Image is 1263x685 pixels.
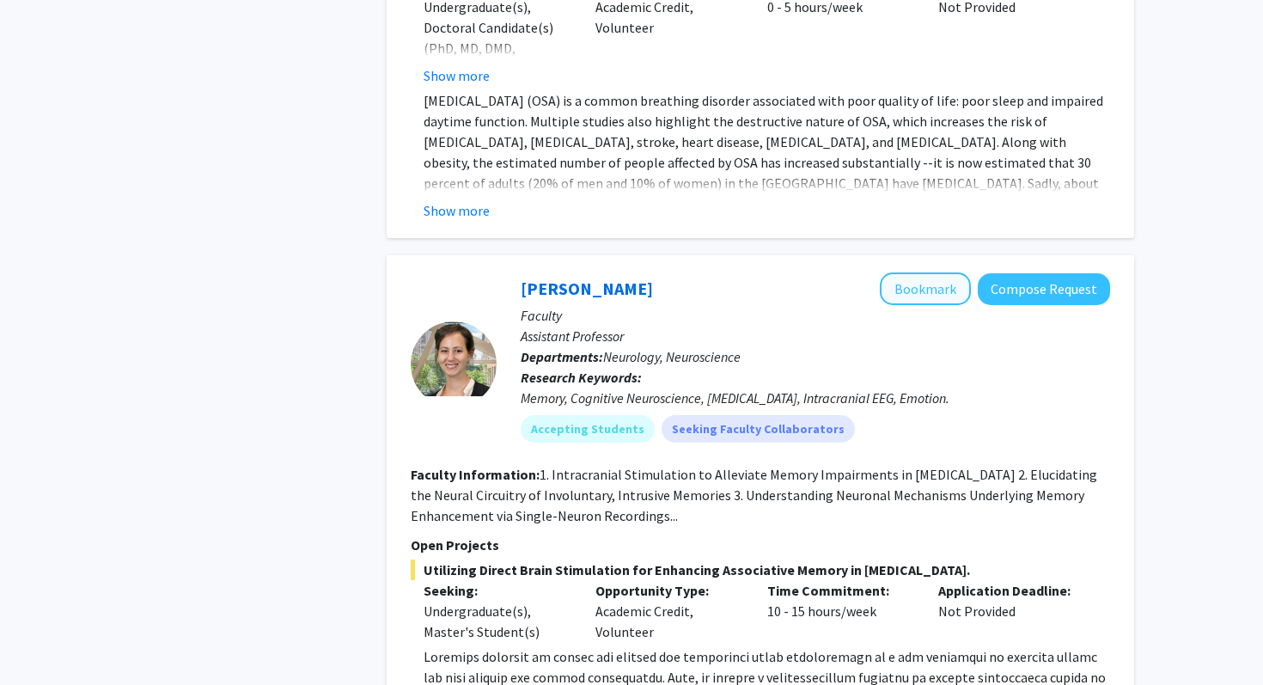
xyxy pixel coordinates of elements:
[938,580,1084,601] p: Application Deadline:
[13,608,73,672] iframe: Chat
[978,273,1110,305] button: Compose Request to Noa Herz
[424,90,1110,214] p: [MEDICAL_DATA] (OSA) is a common breathing disorder associated with poor quality of life: poor sl...
[521,415,655,443] mat-chip: Accepting Students
[521,348,603,365] b: Departments:
[411,560,1110,580] span: Utilizing Direct Brain Stimulation for Enhancing Associative Memory in [MEDICAL_DATA].
[583,580,754,642] div: Academic Credit, Volunteer
[521,388,1110,408] div: Memory, Cognitive Neuroscience, [MEDICAL_DATA], Intracranial EEG, Emotion.
[880,272,971,305] button: Add Noa Herz to Bookmarks
[424,601,570,642] div: Undergraduate(s), Master's Student(s)
[603,348,741,365] span: Neurology, Neuroscience
[411,466,540,483] b: Faculty Information:
[521,369,642,386] b: Research Keywords:
[767,580,913,601] p: Time Commitment:
[925,580,1097,642] div: Not Provided
[521,278,653,299] a: [PERSON_NAME]
[521,326,1110,346] p: Assistant Professor
[424,65,490,86] button: Show more
[411,535,1110,555] p: Open Projects
[424,580,570,601] p: Seeking:
[521,305,1110,326] p: Faculty
[754,580,926,642] div: 10 - 15 hours/week
[411,466,1097,524] fg-read-more: 1. Intracranial Stimulation to Alleviate Memory Impairments in [MEDICAL_DATA] 2. Elucidating the ...
[424,200,490,221] button: Show more
[662,415,855,443] mat-chip: Seeking Faculty Collaborators
[595,580,741,601] p: Opportunity Type:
